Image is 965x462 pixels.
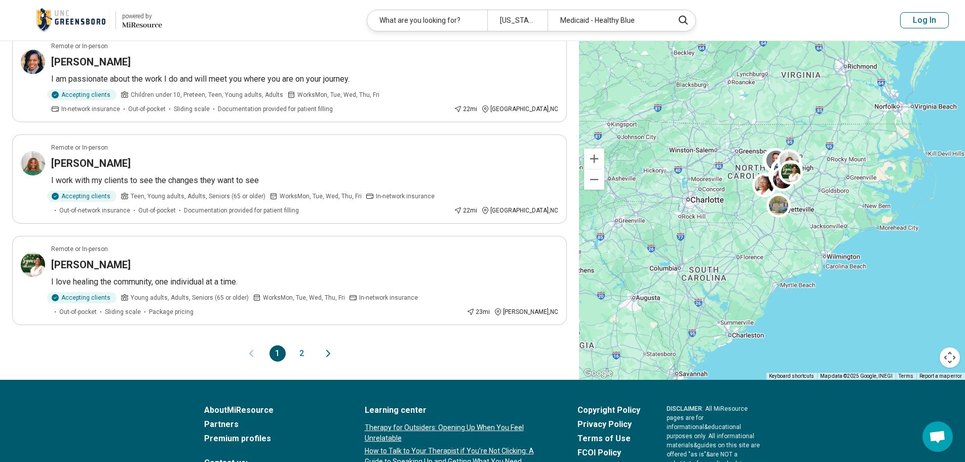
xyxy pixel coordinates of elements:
[128,104,166,114] span: Out-of-pocket
[245,345,257,362] button: Previous page
[218,104,333,114] span: Documentation provided for patient filling
[454,206,477,215] div: 22 mi
[51,73,558,85] p: I am passionate about the work I do and will meet you where you are on your journey.
[122,12,162,21] div: powered by
[51,143,108,152] p: Remote or In-person
[820,373,893,379] span: Map data ©2025 Google, INEGI
[105,307,141,316] span: Sliding scale
[481,206,558,215] div: [GEOGRAPHIC_DATA] , NC
[59,206,130,215] span: Out-of-network insurance
[51,174,558,187] p: I work with my clients to see the changes they want to see
[900,12,949,28] button: Log In
[47,191,117,202] div: Accepting clients
[582,367,615,380] img: Google
[467,307,490,316] div: 23 mi
[51,156,131,170] h3: [PERSON_NAME]
[51,42,108,51] p: Remote or In-person
[263,293,345,302] span: Works Mon, Tue, Wed, Thu, Fri
[51,258,131,272] h3: [PERSON_NAME]
[174,104,210,114] span: Sliding scale
[51,55,131,69] h3: [PERSON_NAME]
[294,345,310,362] button: 2
[131,192,265,201] span: Teen, Young adults, Adults, Seniors (65 or older)
[454,104,477,114] div: 22 mi
[577,404,640,416] a: Copyright Policy
[59,307,97,316] span: Out-of-pocket
[51,276,558,288] p: I love healing the community, one individual at a time.
[769,373,814,380] button: Keyboard shortcuts
[297,90,379,99] span: Works Mon, Tue, Wed, Thu, Fri
[204,404,338,416] a: AboutMiResource
[61,104,120,114] span: In-network insurance
[667,405,702,412] span: DISCLAIMER
[919,373,962,379] a: Report a map error
[481,104,558,114] div: [GEOGRAPHIC_DATA] , NC
[359,293,418,302] span: In-network insurance
[577,418,640,431] a: Privacy Policy
[204,418,338,431] a: Partners
[322,345,334,362] button: Next page
[487,10,548,31] div: [US_STATE]
[149,307,194,316] span: Package pricing
[47,292,117,303] div: Accepting clients
[922,421,953,452] div: Open chat
[16,8,162,32] a: UNC Greensboropowered by
[899,373,913,379] a: Terms (opens in new tab)
[204,433,338,445] a: Premium profiles
[365,404,551,416] a: Learning center
[577,433,640,445] a: Terms of Use
[940,347,960,368] button: Map camera controls
[131,90,283,99] span: Children under 10, Preteen, Teen, Young adults, Adults
[367,10,487,31] div: What are you looking for?
[365,422,551,444] a: Therapy for Outsiders: Opening Up When You Feel Unrelatable
[577,447,640,459] a: FCOI Policy
[584,149,604,169] button: Zoom in
[582,367,615,380] a: Open this area in Google Maps (opens a new window)
[548,10,668,31] div: Medicaid - Healthy Blue
[494,307,558,316] div: [PERSON_NAME] , NC
[376,192,435,201] span: In-network insurance
[36,8,109,32] img: UNC Greensboro
[269,345,286,362] button: 1
[138,206,176,215] span: Out-of-pocket
[184,206,299,215] span: Documentation provided for patient filling
[47,89,117,100] div: Accepting clients
[584,169,604,190] button: Zoom out
[51,244,108,254] p: Remote or In-person
[131,293,249,302] span: Young adults, Adults, Seniors (65 or older)
[280,192,362,201] span: Works Mon, Tue, Wed, Thu, Fri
